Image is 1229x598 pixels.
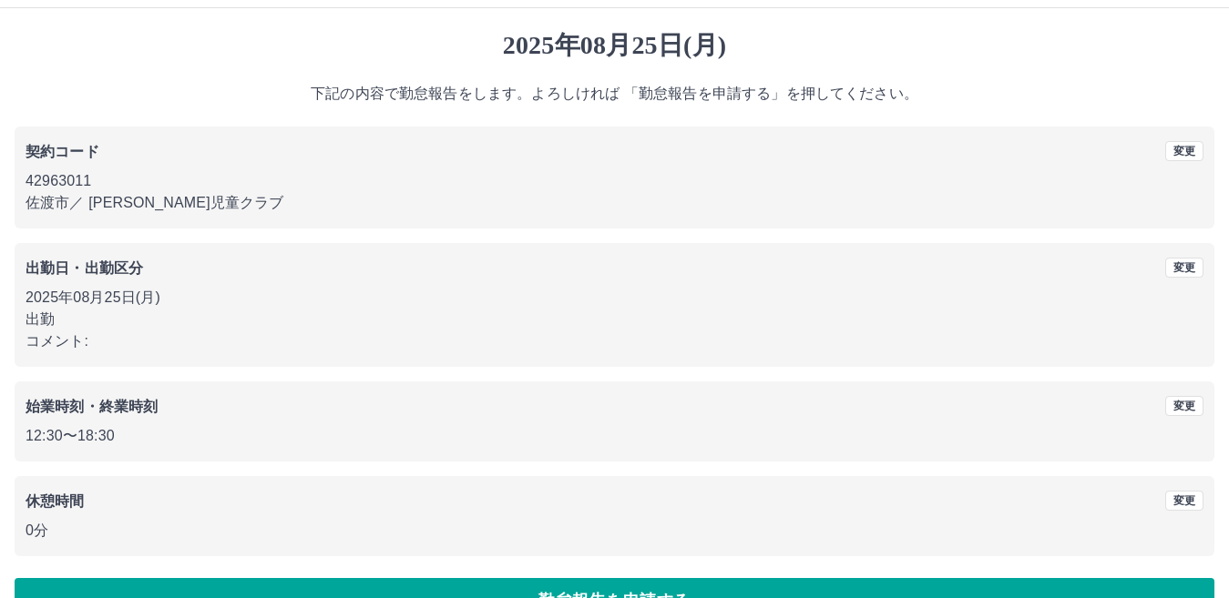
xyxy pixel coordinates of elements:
[15,83,1214,105] p: 下記の内容で勤怠報告をします。よろしければ 「勤怠報告を申請する」を押してください。
[1165,396,1203,416] button: 変更
[26,144,99,159] b: 契約コード
[1165,491,1203,511] button: 変更
[1165,141,1203,161] button: 変更
[15,30,1214,61] h1: 2025年08月25日(月)
[26,309,1203,330] p: 出勤
[26,520,1203,542] p: 0分
[26,287,1203,309] p: 2025年08月25日(月)
[26,399,158,414] b: 始業時刻・終業時刻
[26,170,1203,192] p: 42963011
[26,260,143,276] b: 出勤日・出勤区分
[26,192,1203,214] p: 佐渡市 ／ [PERSON_NAME]児童クラブ
[26,330,1203,352] p: コメント:
[26,425,1203,447] p: 12:30 〜 18:30
[26,493,85,509] b: 休憩時間
[1165,258,1203,278] button: 変更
